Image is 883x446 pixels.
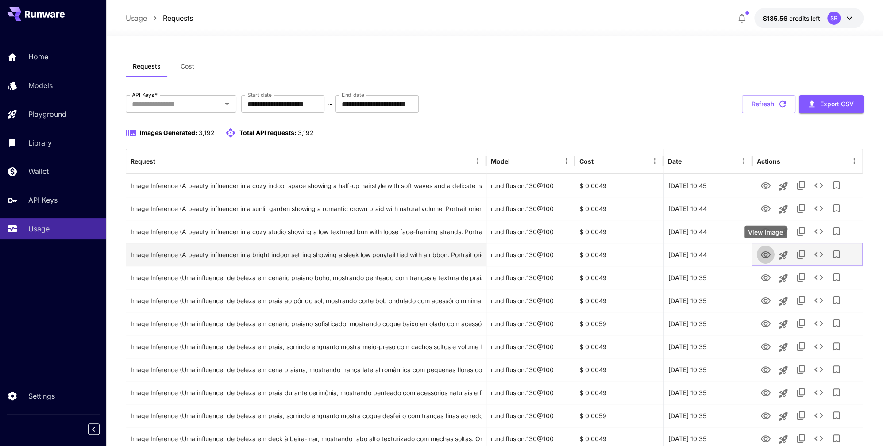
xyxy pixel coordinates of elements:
[575,358,663,381] div: $ 0.0049
[163,13,193,23] a: Requests
[848,155,860,167] button: Menu
[663,174,752,197] div: 02 Sep, 2025 10:45
[131,266,482,289] div: Click to copy prompt
[774,223,792,241] button: Launch in playground
[28,391,55,401] p: Settings
[792,223,810,240] button: Copy TaskUUID
[131,197,482,220] div: Click to copy prompt
[827,177,845,194] button: Add to library
[131,289,482,312] div: Click to copy prompt
[131,312,482,335] div: Click to copy prompt
[663,335,752,358] div: 02 Sep, 2025 10:35
[575,289,663,312] div: $ 0.0049
[575,220,663,243] div: $ 0.0049
[810,338,827,355] button: See details
[486,404,575,427] div: rundiffusion:130@100
[756,158,780,165] div: Actions
[792,269,810,286] button: Copy TaskUUID
[140,129,197,136] span: Images Generated:
[756,314,774,332] button: View Image
[486,220,575,243] div: rundiffusion:130@100
[827,407,845,424] button: Add to library
[756,268,774,286] button: View Image
[827,338,845,355] button: Add to library
[810,384,827,401] button: See details
[575,381,663,404] div: $ 0.0049
[28,166,49,177] p: Wallet
[827,384,845,401] button: Add to library
[486,243,575,266] div: rundiffusion:130@100
[126,13,193,23] nav: breadcrumb
[486,381,575,404] div: rundiffusion:130@100
[799,95,864,113] button: Export CSV
[756,176,774,194] button: View Image
[221,98,233,110] button: Open
[663,358,752,381] div: 02 Sep, 2025 10:35
[342,91,364,99] label: End date
[131,174,482,197] div: Click to copy prompt
[471,155,484,167] button: Menu
[810,315,827,332] button: See details
[126,13,147,23] a: Usage
[663,220,752,243] div: 02 Sep, 2025 10:44
[792,246,810,263] button: Copy TaskUUID
[754,8,864,28] button: $185.56432SB
[486,358,575,381] div: rundiffusion:130@100
[827,269,845,286] button: Add to library
[648,155,661,167] button: Menu
[247,91,272,99] label: Start date
[792,407,810,424] button: Copy TaskUUID
[827,246,845,263] button: Add to library
[774,200,792,218] button: Launch in playground
[575,404,663,427] div: $ 0.0059
[792,292,810,309] button: Copy TaskUUID
[810,292,827,309] button: See details
[789,15,820,22] span: credits left
[756,360,774,378] button: View Image
[774,408,792,425] button: Launch in playground
[668,158,682,165] div: Date
[810,200,827,217] button: See details
[742,95,795,113] button: Refresh
[131,158,155,165] div: Request
[756,245,774,263] button: View Image
[579,158,594,165] div: Cost
[756,337,774,355] button: View Image
[133,62,161,70] span: Requests
[95,421,106,437] div: Collapse sidebar
[575,335,663,358] div: $ 0.0049
[131,335,482,358] div: Click to copy prompt
[199,129,215,136] span: 3,192
[774,177,792,195] button: Launch in playground
[756,222,774,240] button: View Image
[827,200,845,217] button: Add to library
[774,246,792,264] button: Launch in playground
[663,289,752,312] div: 02 Sep, 2025 10:35
[774,384,792,402] button: Launch in playground
[131,358,482,381] div: Click to copy prompt
[774,292,792,310] button: Launch in playground
[663,381,752,404] div: 02 Sep, 2025 10:35
[486,174,575,197] div: rundiffusion:130@100
[28,195,58,205] p: API Keys
[810,407,827,424] button: See details
[88,423,100,435] button: Collapse sidebar
[792,200,810,217] button: Copy TaskUUID
[486,335,575,358] div: rundiffusion:130@100
[663,266,752,289] div: 02 Sep, 2025 10:35
[682,155,695,167] button: Sort
[792,338,810,355] button: Copy TaskUUID
[663,312,752,335] div: 02 Sep, 2025 10:35
[774,338,792,356] button: Launch in playground
[827,315,845,332] button: Add to library
[131,404,482,427] div: Click to copy prompt
[792,315,810,332] button: Copy TaskUUID
[491,158,510,165] div: Model
[663,197,752,220] div: 02 Sep, 2025 10:44
[810,361,827,378] button: See details
[763,14,820,23] div: $185.56432
[827,292,845,309] button: Add to library
[827,12,841,25] div: SB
